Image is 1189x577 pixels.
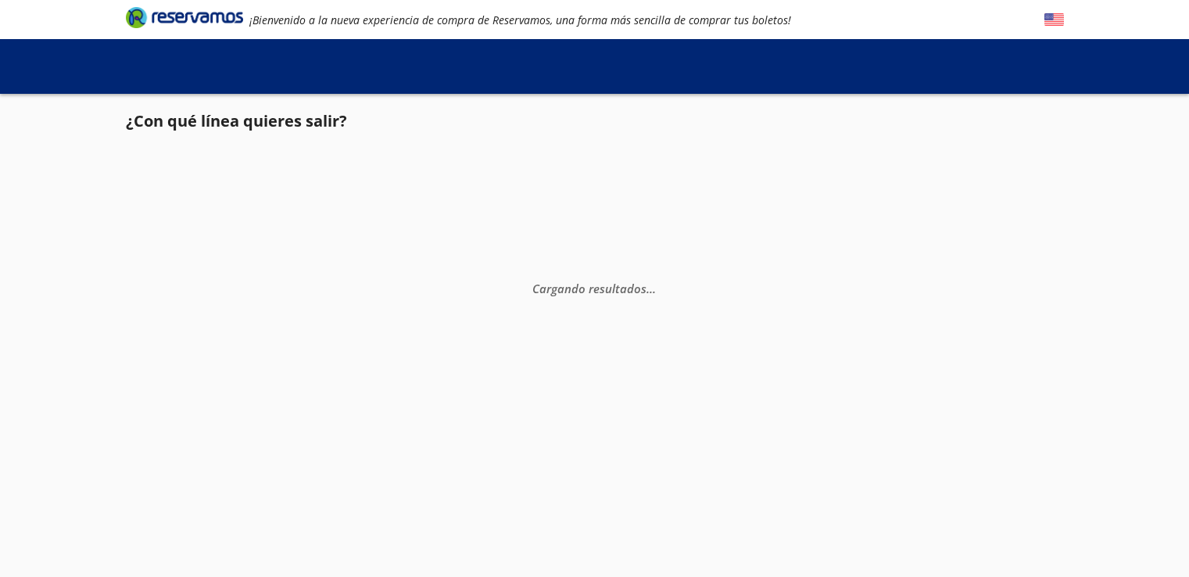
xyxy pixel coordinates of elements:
p: ¿Con qué línea quieres salir? [126,109,347,133]
em: ¡Bienvenido a la nueva experiencia de compra de Reservamos, una forma más sencilla de comprar tus... [249,13,791,27]
a: Brand Logo [126,5,243,34]
em: Cargando resultados [532,281,656,296]
i: Brand Logo [126,5,243,29]
button: English [1044,10,1064,30]
span: . [650,281,653,296]
span: . [646,281,650,296]
span: . [653,281,656,296]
